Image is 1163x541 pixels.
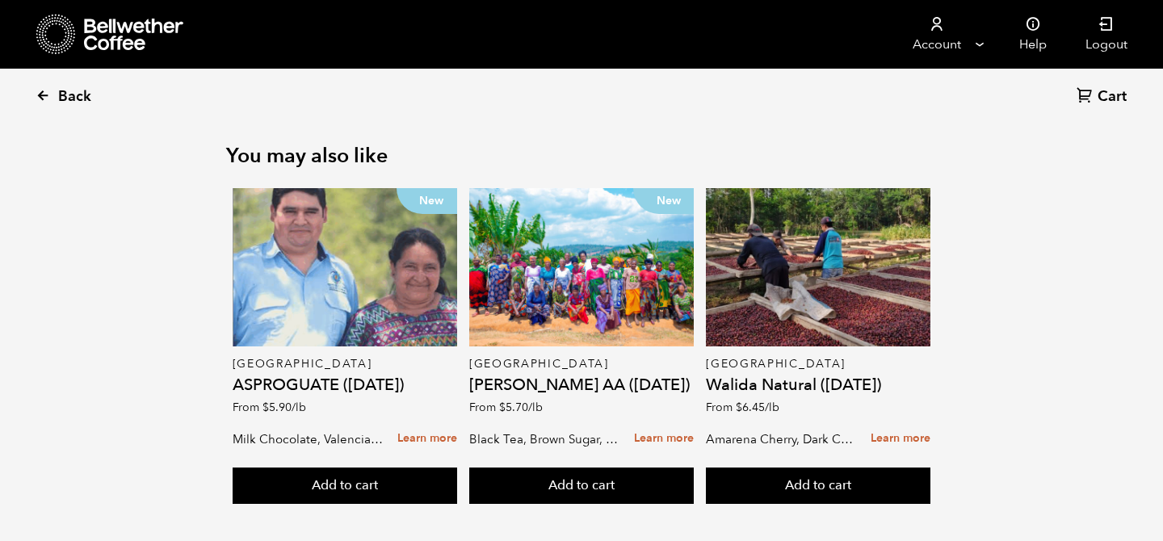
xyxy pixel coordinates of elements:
span: $ [499,400,506,415]
p: Amarena Cherry, Dark Chocolate, Hibiscus [706,427,859,451]
p: [GEOGRAPHIC_DATA] [233,359,457,370]
a: New [233,188,457,346]
h4: Walida Natural ([DATE]) [706,377,930,393]
span: Back [58,87,91,107]
a: Learn more [634,421,694,456]
span: $ [736,400,742,415]
span: From [469,400,543,415]
a: Cart [1077,86,1131,108]
span: From [233,400,306,415]
span: /lb [292,400,306,415]
span: /lb [765,400,779,415]
span: $ [262,400,269,415]
h2: You may also like [226,144,937,168]
bdi: 5.90 [262,400,306,415]
h4: [PERSON_NAME] AA ([DATE]) [469,377,694,393]
button: Add to cart [233,468,457,505]
bdi: 6.45 [736,400,779,415]
span: /lb [528,400,543,415]
p: New [397,188,457,214]
a: New [469,188,694,346]
bdi: 5.70 [499,400,543,415]
a: Learn more [397,421,457,456]
button: Add to cart [706,468,930,505]
h4: ASPROGUATE ([DATE]) [233,377,457,393]
button: Add to cart [469,468,694,505]
p: Black Tea, Brown Sugar, Gooseberry [469,427,622,451]
a: Learn more [871,421,930,456]
span: From [706,400,779,415]
p: New [633,188,694,214]
span: Cart [1098,87,1127,107]
p: [GEOGRAPHIC_DATA] [469,359,694,370]
p: [GEOGRAPHIC_DATA] [706,359,930,370]
p: Milk Chocolate, Valencia Orange, Agave [233,427,385,451]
